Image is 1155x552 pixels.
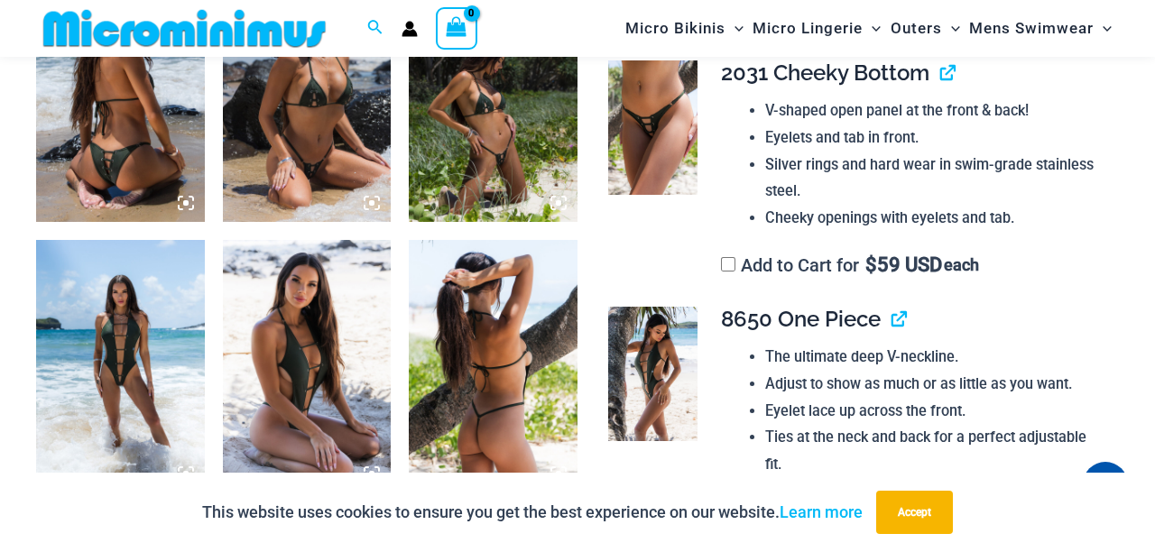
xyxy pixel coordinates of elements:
[865,256,942,274] span: 59 USD
[886,5,965,51] a: OutersMenu ToggleMenu Toggle
[765,398,1104,425] li: Eyelet lace up across the front.
[721,306,881,332] span: 8650 One Piece
[765,344,1104,371] li: The ultimate deep V-neckline.
[1094,5,1112,51] span: Menu Toggle
[621,5,748,51] a: Micro BikinisMenu ToggleMenu Toggle
[721,254,979,276] label: Add to Cart for
[765,205,1104,232] li: Cheeky openings with eyelets and tab.
[618,3,1119,54] nav: Site Navigation
[721,257,735,271] input: Add to Cart for$59 USD each
[753,5,863,51] span: Micro Lingerie
[725,5,744,51] span: Menu Toggle
[876,491,953,534] button: Accept
[223,240,392,492] img: Link Army 8650 One Piece
[765,124,1104,152] li: Eyelets and tab in front.
[402,21,418,37] a: Account icon link
[965,5,1116,51] a: Mens SwimwearMenu ToggleMenu Toggle
[36,8,333,49] img: MM SHOP LOGO FLAT
[891,5,942,51] span: Outers
[969,5,1094,51] span: Mens Swimwear
[765,424,1104,477] li: Ties at the neck and back for a perfect adjustable fit.
[202,499,863,526] p: This website uses cookies to ensure you get the best experience on our website.
[865,253,877,276] span: $
[748,5,885,51] a: Micro LingerieMenu ToggleMenu Toggle
[765,97,1104,124] li: V-shaped open panel at the front & back!
[625,5,725,51] span: Micro Bikinis
[780,502,863,521] a: Learn more
[721,60,929,86] span: 2031 Cheeky Bottom
[863,5,881,51] span: Menu Toggle
[436,7,477,49] a: View Shopping Cart, empty
[608,307,698,441] img: Link Army 8650 One Piece
[36,240,205,492] img: Link Army 8650 One Piece 12
[942,5,960,51] span: Menu Toggle
[409,240,577,492] img: Link Army 8650 One Piece
[367,17,383,40] a: Search icon link
[765,371,1104,398] li: Adjust to show as much or as little as you want.
[944,256,979,274] span: each
[765,152,1104,205] li: Silver rings and hard wear in swim-grade stainless steel.
[608,60,698,195] img: Link Army 2031 Cheeky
